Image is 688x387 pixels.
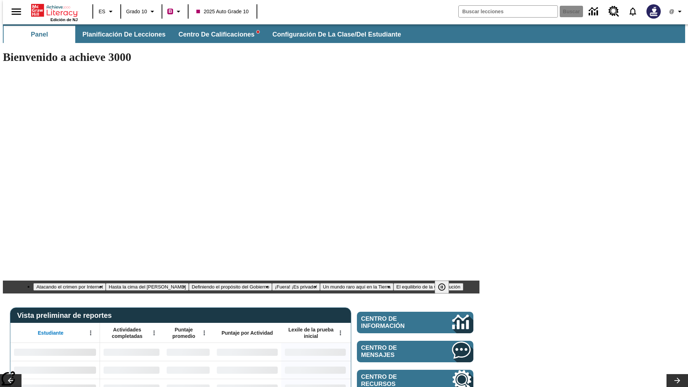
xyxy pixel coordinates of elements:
[335,328,346,338] button: Abrir menú
[3,26,407,43] div: Subbarra de navegación
[173,26,265,43] button: Centro de calificaciones
[320,283,393,291] button: Diapositiva 5 Un mundo raro aquí en la Tierra
[123,5,159,18] button: Grado: Grado 10, Elige un grado
[257,30,259,33] svg: writing assistant alert
[126,8,147,15] span: Grado 10
[584,2,604,21] a: Centro de información
[3,24,685,43] div: Subbarra de navegación
[31,30,48,39] span: Panel
[357,341,473,362] a: Centro de mensajes
[17,311,115,320] span: Vista preliminar de reportes
[31,3,78,22] div: Portada
[435,281,456,293] div: Pausar
[646,4,661,19] img: Avatar
[100,361,163,379] div: Sin datos,
[4,26,75,43] button: Panel
[6,1,27,22] button: Abrir el menú lateral
[168,7,172,16] span: B
[666,374,688,387] button: Carrusel de lecciones, seguir
[167,326,201,339] span: Puntaje promedio
[163,343,213,361] div: Sin datos,
[267,26,407,43] button: Configuración de la clase/del estudiante
[435,281,449,293] button: Pausar
[604,2,623,21] a: Centro de recursos, Se abrirá en una pestaña nueva.
[82,30,166,39] span: Planificación de lecciones
[357,312,473,333] a: Centro de información
[51,18,78,22] span: Edición de NJ
[393,283,463,291] button: Diapositiva 6 El equilibrio de la Constitución
[285,326,337,339] span: Lexile de la prueba inicial
[665,5,688,18] button: Perfil/Configuración
[38,330,64,336] span: Estudiante
[149,328,159,338] button: Abrir menú
[199,328,210,338] button: Abrir menú
[77,26,171,43] button: Planificación de lecciones
[100,343,163,361] div: Sin datos,
[178,30,259,39] span: Centro de calificaciones
[459,6,558,17] input: Buscar campo
[272,30,401,39] span: Configuración de la clase/del estudiante
[33,283,106,291] button: Diapositiva 1 Atacando el crimen por Internet
[669,8,674,15] span: @
[361,344,431,359] span: Centro de mensajes
[104,326,151,339] span: Actividades completadas
[99,8,105,15] span: ES
[31,3,78,18] a: Portada
[272,283,320,291] button: Diapositiva 4 ¡Fuera! ¡Es privado!
[95,5,118,18] button: Lenguaje: ES, Selecciona un idioma
[164,5,186,18] button: Boost El color de la clase es rojo violeta. Cambiar el color de la clase.
[85,328,96,338] button: Abrir menú
[196,8,248,15] span: 2025 Auto Grade 10
[189,283,272,291] button: Diapositiva 3 Definiendo el propósito del Gobierno
[106,283,189,291] button: Diapositiva 2 Hasta la cima del monte Tai
[623,2,642,21] a: Notificaciones
[642,2,665,21] button: Escoja un nuevo avatar
[163,361,213,379] div: Sin datos,
[221,330,273,336] span: Puntaje por Actividad
[3,51,479,64] h1: Bienvenido a achieve 3000
[361,315,428,330] span: Centro de información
